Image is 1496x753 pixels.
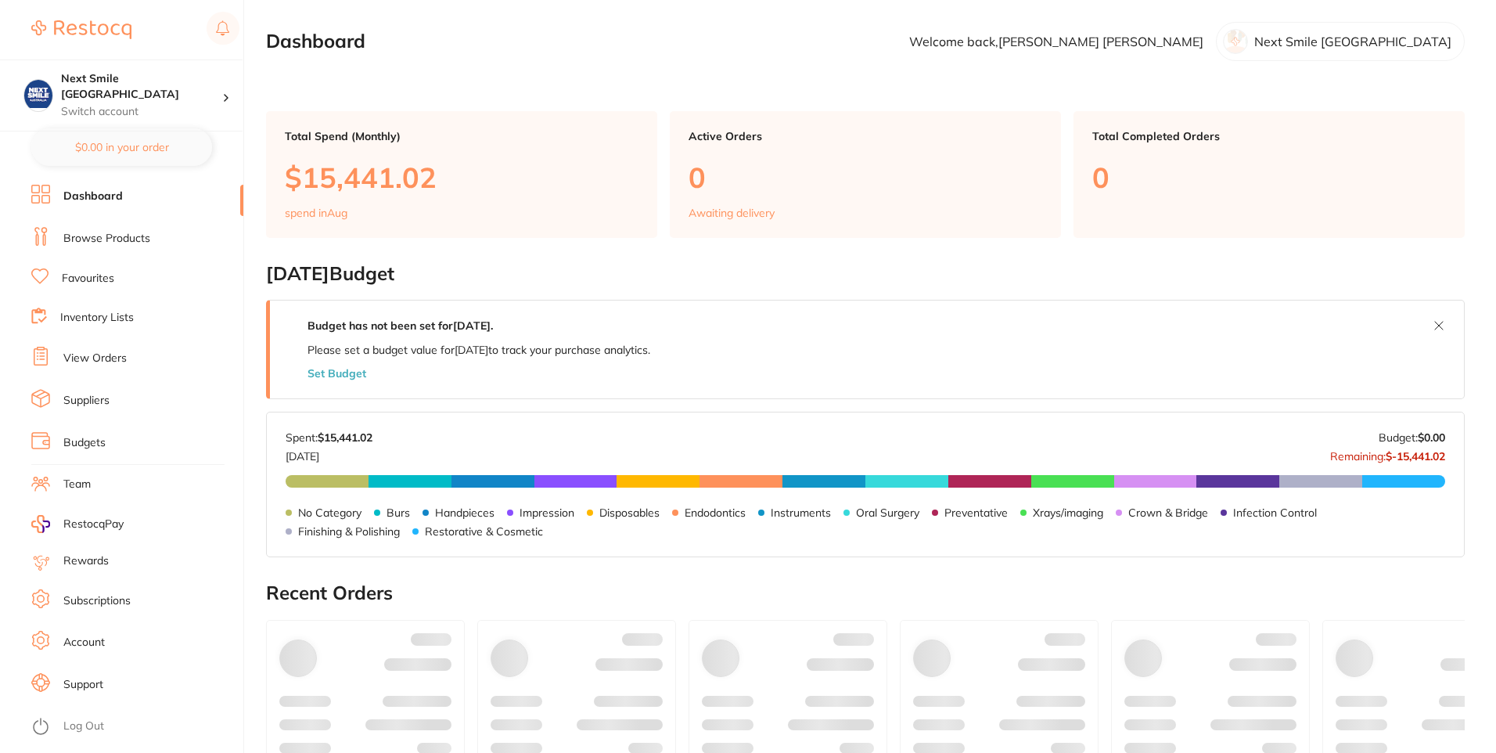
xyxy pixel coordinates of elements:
p: Awaiting delivery [689,207,775,219]
a: RestocqPay [31,515,124,533]
p: [DATE] [286,444,372,463]
p: Instruments [771,506,831,519]
p: Burs [387,506,410,519]
p: Active Orders [689,130,1042,142]
p: Oral Surgery [856,506,919,519]
p: Xrays/imaging [1033,506,1103,519]
p: Endodontics [685,506,746,519]
img: RestocqPay [31,515,50,533]
a: Account [63,635,105,650]
p: 0 [1092,161,1446,193]
a: View Orders [63,351,127,366]
h2: Recent Orders [266,582,1465,604]
p: $15,441.02 [285,161,638,193]
p: Welcome back, [PERSON_NAME] [PERSON_NAME] [909,34,1203,49]
p: Total Spend (Monthly) [285,130,638,142]
p: Handpieces [435,506,494,519]
img: Restocq Logo [31,20,131,39]
p: 0 [689,161,1042,193]
a: Team [63,477,91,492]
button: Set Budget [307,367,366,380]
strong: Budget has not been set for [DATE] . [307,319,493,333]
a: Browse Products [63,231,150,247]
p: Next Smile [GEOGRAPHIC_DATA] [1254,34,1451,49]
a: Favourites [62,271,114,286]
img: Next Smile Melbourne [24,80,52,108]
a: Support [63,677,103,693]
a: Restocq Logo [31,12,131,48]
p: Crown & Bridge [1128,506,1208,519]
a: Budgets [63,435,106,451]
strong: $-15,441.02 [1386,449,1445,463]
p: Total Completed Orders [1092,130,1446,142]
h2: [DATE] Budget [266,263,1465,285]
a: Total Completed Orders0 [1073,111,1465,238]
a: Dashboard [63,189,123,204]
button: Log Out [31,715,239,740]
a: Log Out [63,719,104,734]
a: Inventory Lists [60,310,134,326]
p: Preventative [944,506,1008,519]
p: Disposables [599,506,660,519]
p: Spent: [286,431,372,444]
p: Infection Control [1233,506,1317,519]
p: spend in Aug [285,207,347,219]
a: Total Spend (Monthly)$15,441.02spend inAug [266,111,657,238]
p: Budget: [1379,431,1445,444]
a: Active Orders0Awaiting delivery [670,111,1061,238]
p: No Category [298,506,361,519]
p: Restorative & Cosmetic [425,525,543,538]
a: Suppliers [63,393,110,409]
p: Finishing & Polishing [298,525,400,538]
span: RestocqPay [63,517,124,532]
h4: Next Smile Melbourne [61,71,222,102]
p: Remaining: [1330,444,1445,463]
a: Subscriptions [63,593,131,609]
strong: $15,441.02 [318,431,372,445]
p: Switch account [61,104,222,120]
p: Impression [520,506,574,519]
strong: $0.00 [1418,431,1445,445]
a: Rewards [63,553,109,569]
button: $0.00 in your order [31,128,212,166]
p: Please set a budget value for [DATE] to track your purchase analytics. [307,344,650,356]
h2: Dashboard [266,31,365,52]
